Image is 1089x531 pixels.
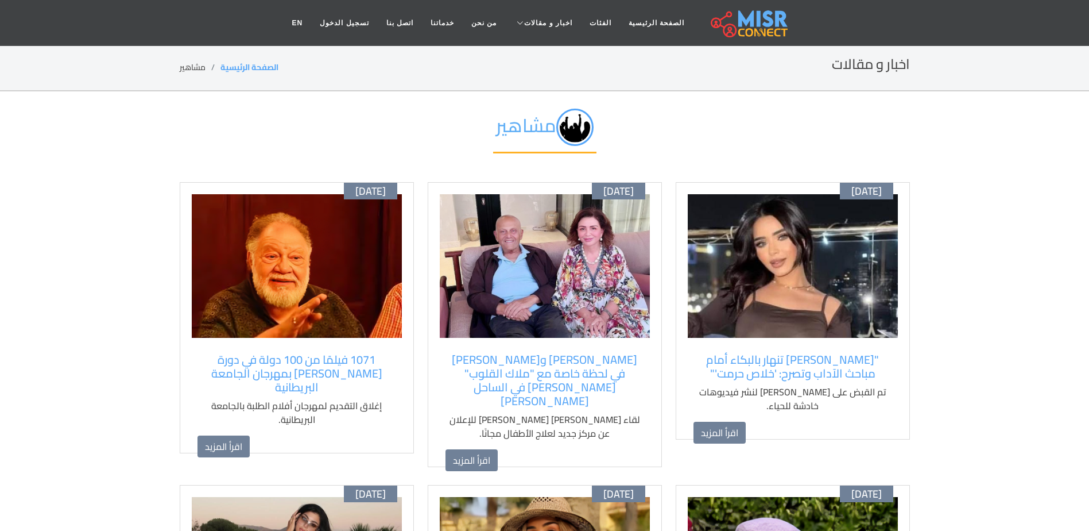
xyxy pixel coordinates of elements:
[284,12,312,34] a: EN
[693,422,746,444] a: اقرأ المزيد
[693,385,892,413] p: تم القبض على [PERSON_NAME] لنشر فيديوهات خادشة للحياء.
[192,194,402,338] img: شعار مهرجان أفلام الطلبة 2025.
[355,488,386,501] span: [DATE]
[197,399,396,426] p: إغلاق التقديم لمهرجان أفلام الطلبة بالجامعة البريطانية.
[693,353,892,380] a: "[PERSON_NAME] تنهار بالبكاء أمام مباحث الآداب وتصرح: 'خلاص حرمت'"
[440,194,650,338] img: هالة صدقي مع مجدي يعقوب في الساحل الشمالي.
[524,18,572,28] span: اخبار و مقالات
[220,60,278,75] a: الصفحة الرئيسية
[311,12,377,34] a: تسجيل الدخول
[445,413,644,440] p: لقاء [PERSON_NAME] [PERSON_NAME] للإعلان عن مركز جديد لعلاج الأطفال مجانًا.
[603,185,634,198] span: [DATE]
[832,56,910,73] h2: اخبار و مقالات
[620,12,693,34] a: الصفحة الرئيسية
[180,61,220,74] li: مشاهير
[711,9,788,37] img: main.misr_connect
[851,488,882,501] span: [DATE]
[493,109,596,153] h2: مشاهير
[355,185,386,198] span: [DATE]
[197,353,396,394] a: 1071 فيلمًا من 100 دولة في دورة [PERSON_NAME] بمهرجان الجامعة البريطانية
[851,185,882,198] span: [DATE]
[505,12,581,34] a: اخبار و مقالات
[581,12,620,34] a: الفئات
[556,109,594,146] img: ed3xwPSaX5pJLGRUby2P.png
[445,353,644,408] a: [PERSON_NAME] و[PERSON_NAME] في لحظة خاصة مع "ملاك القلوب" [PERSON_NAME] في الساحل [PERSON_NAME]
[463,12,505,34] a: من نحن
[422,12,463,34] a: خدماتنا
[688,194,898,338] img: هاجر سليم في التحقيقات بعد القبض عليها.
[603,488,634,501] span: [DATE]
[197,436,250,457] a: اقرأ المزيد
[445,449,498,471] a: اقرأ المزيد
[378,12,422,34] a: اتصل بنا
